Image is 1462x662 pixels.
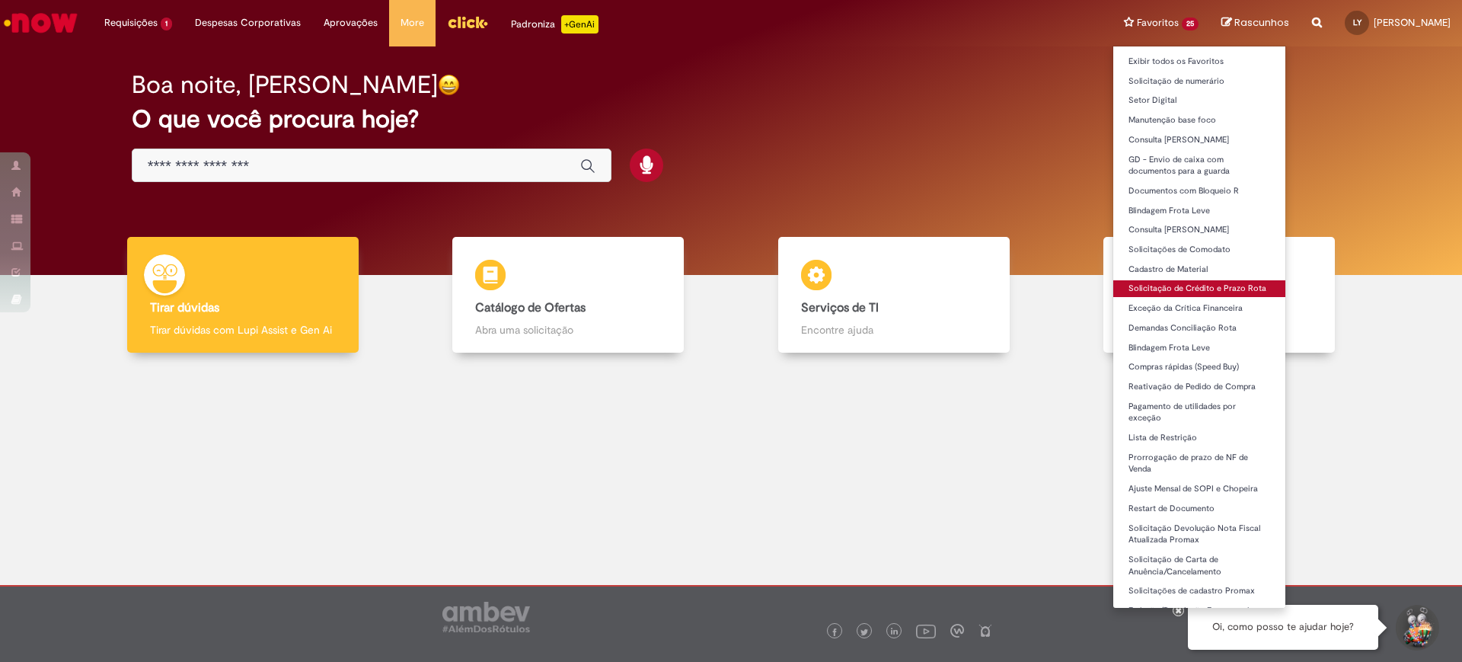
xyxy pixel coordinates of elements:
[80,237,406,353] a: Tirar dúvidas Tirar dúvidas com Lupi Assist e Gen Ai
[1113,222,1285,238] a: Consulta [PERSON_NAME]
[978,624,992,638] img: logo_footer_naosei.png
[1374,16,1451,29] span: [PERSON_NAME]
[1182,18,1199,30] span: 25
[1113,552,1285,580] a: Solicitação de Carta de Anuência/Cancelamento
[104,15,158,30] span: Requisições
[1057,237,1383,353] a: Base de Conhecimento Consulte e aprenda
[1393,605,1439,651] button: Iniciar Conversa de Suporte
[1113,320,1285,337] a: Demandas Conciliação Rota
[161,18,172,30] span: 1
[475,300,586,315] b: Catálogo de Ofertas
[1113,53,1285,70] a: Exibir todos os Favoritos
[324,15,378,30] span: Aprovações
[1113,300,1285,317] a: Exceção da Crítica Financeira
[1113,583,1285,600] a: Solicitações de cadastro Promax
[950,624,964,638] img: logo_footer_workplace.png
[916,621,936,641] img: logo_footer_youtube.png
[438,74,460,96] img: happy-face.png
[561,15,599,34] p: +GenAi
[1113,379,1285,395] a: Reativação de Pedido de Compra
[1112,46,1286,609] ul: Favoritos
[1113,340,1285,357] a: Blindagem Frota Leve
[1113,183,1285,200] a: Documentos com Bloqueio R
[1221,16,1289,30] a: Rascunhos
[150,322,336,337] p: Tirar dúvidas com Lupi Assist e Gen Ai
[1188,605,1378,650] div: Oi, como posso te ajudar hoje?
[132,72,438,98] h2: Boa noite, [PERSON_NAME]
[447,11,488,34] img: click_logo_yellow_360x200.png
[1113,359,1285,376] a: Compras rápidas (Speed Buy)
[2,8,80,38] img: ServiceNow
[1353,18,1361,27] span: LY
[401,15,424,30] span: More
[831,628,838,636] img: logo_footer_facebook.png
[442,602,530,632] img: logo_footer_ambev_rotulo_gray.png
[511,15,599,34] div: Padroniza
[1113,481,1285,497] a: Ajuste Mensal de SOPI e Chopeira
[1113,92,1285,109] a: Setor Digital
[1113,430,1285,446] a: Lista de Restrição
[1113,241,1285,258] a: Solicitações de Comodato
[891,628,899,637] img: logo_footer_linkedin.png
[195,15,301,30] span: Despesas Corporativas
[731,237,1057,353] a: Serviços de TI Encontre ajuda
[860,628,868,636] img: logo_footer_twitter.png
[1113,449,1285,478] a: Prorrogação de prazo de NF de Venda
[1113,152,1285,180] a: GD - Envio de caixa com documentos para a guarda
[1113,203,1285,219] a: Blindagem Frota Leve
[1113,398,1285,427] a: Pagamento de utilidades por exceção
[1113,112,1285,129] a: Manutenção base foco
[150,300,219,315] b: Tirar dúvidas
[132,106,1331,133] h2: O que você procura hoje?
[1113,280,1285,297] a: Solicitação de Crédito e Prazo Rota
[1113,520,1285,548] a: Solicitação Devolução Nota Fiscal Atualizada Promax
[406,237,732,353] a: Catálogo de Ofertas Abra uma solicitação
[1234,15,1289,30] span: Rascunhos
[475,322,661,337] p: Abra uma solicitação
[1113,603,1285,631] a: Emissão/Devolução Encontro de [PERSON_NAME]
[1137,15,1179,30] span: Favoritos
[801,322,987,337] p: Encontre ajuda
[1113,261,1285,278] a: Cadastro de Material
[1113,132,1285,149] a: Consulta [PERSON_NAME]
[1113,500,1285,517] a: Restart de Documento
[801,300,879,315] b: Serviços de TI
[1113,73,1285,90] a: Solicitação de numerário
